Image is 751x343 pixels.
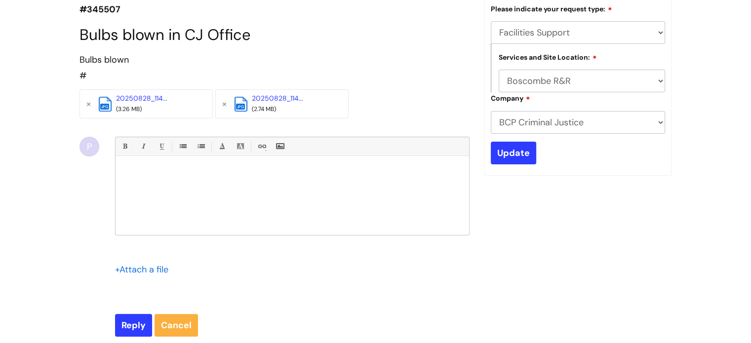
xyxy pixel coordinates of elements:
label: Please indicate your request type: [491,3,612,13]
a: • Unordered List (Ctrl-Shift-7) [176,140,189,152]
a: 20250828_114... [252,94,303,103]
div: Attach a file [115,262,174,277]
input: Reply [115,314,152,337]
a: Font Color [216,140,228,152]
div: P [79,137,99,156]
h1: Bulbs blown in CJ Office [79,26,470,44]
a: Back Color [234,140,246,152]
label: Services and Site Location: [499,52,597,62]
a: Cancel [155,314,198,337]
a: 1. Ordered List (Ctrl-Shift-8) [195,140,207,152]
label: Company [491,93,530,103]
a: Underline(Ctrl-U) [155,140,167,152]
div: Bulbs blown [79,52,470,68]
a: Insert Image... [274,140,286,152]
div: (3.26 MB) [116,104,195,115]
a: Italic (Ctrl-I) [137,140,149,152]
p: #345507 [79,1,470,17]
div: # [79,52,470,84]
div: (2.74 MB) [252,104,331,115]
a: Link [255,140,268,152]
a: 20250828_114... [116,94,167,103]
input: Update [491,142,536,164]
a: Bold (Ctrl-B) [119,140,131,152]
span: jpg [100,104,110,110]
span: jpg [236,104,245,110]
